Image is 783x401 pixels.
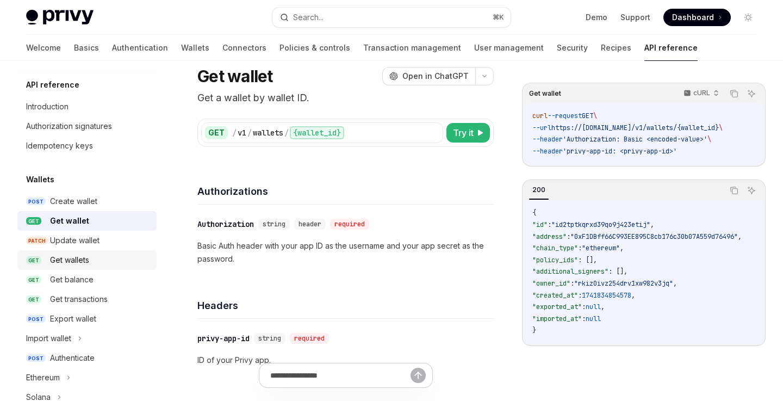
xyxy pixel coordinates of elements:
[563,135,707,144] span: 'Authorization: Basic <encoded-value>'
[601,303,605,311] span: ,
[532,314,582,323] span: "imported_at"
[197,298,494,313] h4: Headers
[17,136,157,156] a: Idempotency keys
[232,127,237,138] div: /
[582,303,586,311] span: :
[578,291,582,300] span: :
[593,112,597,120] span: \
[363,35,461,61] a: Transaction management
[26,78,79,91] h5: API reference
[26,371,60,384] div: Ethereum
[557,35,588,61] a: Security
[112,35,168,61] a: Authentication
[74,35,99,61] a: Basics
[574,279,673,288] span: "rkiz0ivz254drv1xw982v3jq"
[693,89,710,97] p: cURL
[532,244,578,252] span: "chain_type"
[446,123,490,143] button: Try it
[197,184,494,199] h4: Authorizations
[532,112,548,120] span: curl
[50,195,97,208] div: Create wallet
[50,312,96,325] div: Export wallet
[719,124,723,132] span: \
[529,89,561,98] span: Get wallet
[247,127,252,138] div: /
[532,303,582,311] span: "exported_at"
[474,35,544,61] a: User management
[50,254,89,267] div: Get wallets
[17,289,157,309] a: GETGet transactions
[26,295,41,304] span: GET
[644,35,698,61] a: API reference
[17,97,157,116] a: Introduction
[411,368,426,383] button: Send message
[26,139,93,152] div: Idempotency keys
[197,333,250,344] div: privy-app-id
[17,211,157,231] a: GETGet wallet
[26,217,41,225] span: GET
[26,198,46,206] span: POST
[532,135,563,144] span: --header
[551,124,719,132] span: https://[DOMAIN_NAME]/v1/wallets/{wallet_id}
[532,279,570,288] span: "owner_id"
[586,12,607,23] a: Demo
[493,13,504,22] span: ⌘ K
[678,84,724,103] button: cURL
[532,267,608,276] span: "additional_signers"
[608,267,627,276] span: : [],
[707,135,711,144] span: \
[739,9,757,26] button: Toggle dark mode
[532,147,563,156] span: --header
[279,35,350,61] a: Policies & controls
[26,332,71,345] div: Import wallet
[17,116,157,136] a: Authorization signatures
[17,192,157,211] a: POSTCreate wallet
[263,220,285,229] span: string
[567,232,570,241] span: :
[548,220,551,229] span: :
[582,291,631,300] span: 1741834854578
[50,214,89,227] div: Get wallet
[563,147,677,156] span: 'privy-app-id: <privy-app-id>'
[744,183,759,198] button: Ask AI
[205,126,228,139] div: GET
[17,348,157,368] a: POSTAuthenticate
[26,35,61,61] a: Welcome
[17,309,157,329] a: POSTExport wallet
[26,256,41,264] span: GET
[17,231,157,250] a: PATCHUpdate wallet
[258,334,281,343] span: string
[631,291,635,300] span: ,
[290,333,329,344] div: required
[650,220,654,229] span: ,
[293,11,324,24] div: Search...
[50,293,108,306] div: Get transactions
[222,35,266,61] a: Connectors
[663,9,731,26] a: Dashboard
[551,220,650,229] span: "id2tptkqrxd39qo9j423etij"
[26,354,46,362] span: POST
[197,90,494,106] p: Get a wallet by wallet ID.
[197,354,494,367] p: ID of your Privy app.
[197,239,494,266] p: Basic Auth header with your app ID as the username and your app secret as the password.
[532,124,551,132] span: --url
[727,183,741,198] button: Copy the contents from the code block
[290,126,344,139] div: {wallet_id}
[673,279,677,288] span: ,
[570,279,574,288] span: :
[253,127,283,138] div: wallets
[620,12,650,23] a: Support
[532,291,578,300] span: "created_at"
[50,351,95,365] div: Authenticate
[570,232,738,241] span: "0xF1DBff66C993EE895C8cb176c30b07A559d76496"
[453,126,474,139] span: Try it
[26,10,94,25] img: light logo
[727,87,741,101] button: Copy the contents from the code block
[284,127,289,138] div: /
[532,208,536,217] span: {
[582,244,620,252] span: "ethereum"
[17,250,157,270] a: GETGet wallets
[50,234,100,247] div: Update wallet
[582,112,593,120] span: GET
[532,256,578,264] span: "policy_ids"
